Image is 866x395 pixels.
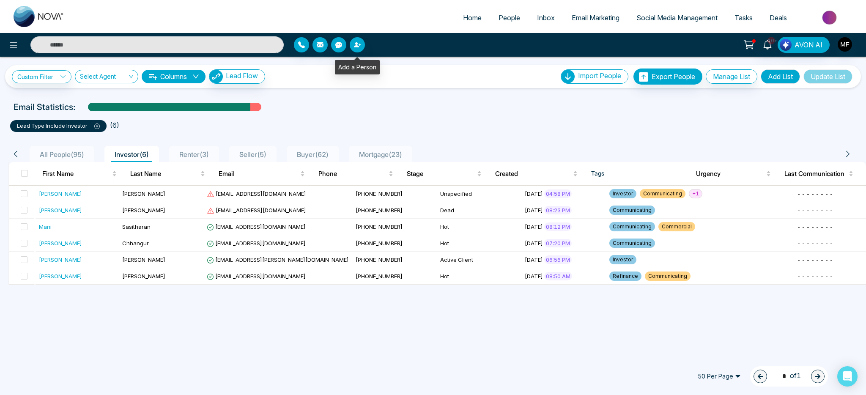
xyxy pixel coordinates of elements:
span: [DATE] [525,240,543,247]
li: ( 6 ) [110,120,119,130]
span: [DATE] [525,190,543,197]
img: User Avatar [838,37,852,52]
div: [PERSON_NAME] [39,255,82,264]
td: Unspecified [437,186,521,202]
a: Deals [761,10,795,26]
span: Renter ( 3 ) [176,150,212,159]
button: Manage List [706,69,757,84]
span: 08:50 AM [544,272,572,280]
div: [PERSON_NAME] [39,206,82,214]
a: Email Marketing [563,10,628,26]
span: [EMAIL_ADDRESS][DOMAIN_NAME] [207,273,306,280]
button: Add List [761,69,800,84]
span: Last Name [130,169,199,179]
span: [PHONE_NUMBER] [356,190,403,197]
img: Lead Flow [209,70,223,83]
div: [PERSON_NAME] [39,239,82,247]
span: [DATE] [525,207,543,214]
span: [PHONE_NUMBER] [356,273,403,280]
span: 04:58 PM [544,189,572,198]
p: lead type include Investor [17,122,100,130]
span: 08:23 PM [544,206,572,214]
span: [EMAIL_ADDRESS][DOMAIN_NAME] [207,223,306,230]
span: Communicating [640,189,685,198]
a: Social Media Management [628,10,726,26]
td: Dead [437,202,521,219]
a: Home [455,10,490,26]
span: Urgency [696,169,765,179]
span: Investor [609,255,636,264]
span: Seller ( 5 ) [236,150,270,159]
span: + 1 [689,189,702,198]
a: Custom Filter [12,70,71,83]
td: Hot [437,268,521,285]
span: Communicating [609,206,655,215]
span: AVON AI [795,40,822,50]
span: Sasitharan [122,223,151,230]
span: Chhangur [122,240,149,247]
th: Urgency [689,162,778,186]
a: Tasks [726,10,761,26]
span: Phone [318,169,387,179]
span: Export People [652,72,695,81]
span: [PHONE_NUMBER] [356,207,403,214]
span: Communicating [609,239,655,248]
span: [PHONE_NUMBER] [356,240,403,247]
span: Import People [578,71,621,80]
th: Stage [400,162,488,186]
td: Hot [437,235,521,252]
a: Inbox [529,10,563,26]
th: Phone [312,162,400,186]
a: Lead FlowLead Flow [206,69,265,84]
span: Social Media Management [636,14,718,22]
img: Lead Flow [780,39,792,51]
img: Nova CRM Logo [14,6,64,27]
span: [EMAIL_ADDRESS][DOMAIN_NAME] [207,190,306,197]
span: [PHONE_NUMBER] [356,223,403,230]
span: Stage [407,169,475,179]
span: People [499,14,520,22]
div: [PERSON_NAME] [39,272,82,280]
span: [DATE] [525,273,543,280]
span: [EMAIL_ADDRESS][DOMAIN_NAME] [207,240,306,247]
img: Market-place.gif [800,8,861,27]
span: [EMAIL_ADDRESS][DOMAIN_NAME] [207,207,306,214]
span: Inbox [537,14,555,22]
a: 10+ [757,37,778,52]
span: Refinance [609,272,641,281]
span: Communicating [609,222,655,231]
div: Open Intercom Messenger [837,366,858,387]
th: Tags [584,162,690,186]
span: [EMAIL_ADDRESS][PERSON_NAME][DOMAIN_NAME] [207,256,349,263]
span: 06:56 PM [544,255,572,264]
div: Mani [39,222,52,231]
span: [PERSON_NAME] [122,190,165,197]
td: Hot [437,219,521,235]
span: [PERSON_NAME] [122,273,165,280]
span: 50 Per Page [692,370,747,383]
span: First Name [42,169,111,179]
span: Commercial [658,222,695,231]
button: Export People [633,69,702,85]
span: [DATE] [525,256,543,263]
th: Last Communication [778,162,866,186]
button: AVON AI [778,37,830,53]
th: Last Name [123,162,212,186]
span: 08:12 PM [544,222,572,231]
th: Email [212,162,312,186]
td: Active Client [437,252,521,268]
span: Deals [770,14,787,22]
span: Email [219,169,299,179]
span: Email Marketing [572,14,619,22]
span: All People ( 95 ) [36,150,88,159]
span: Communicating [645,272,691,281]
span: Created [495,169,571,179]
span: down [192,73,199,80]
button: Lead Flow [209,69,265,84]
span: 07:20 PM [544,239,572,247]
span: [DATE] [525,223,543,230]
th: First Name [36,162,124,186]
p: Email Statistics: [14,101,75,113]
span: Investor [609,189,636,198]
span: Buyer ( 62 ) [293,150,332,159]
